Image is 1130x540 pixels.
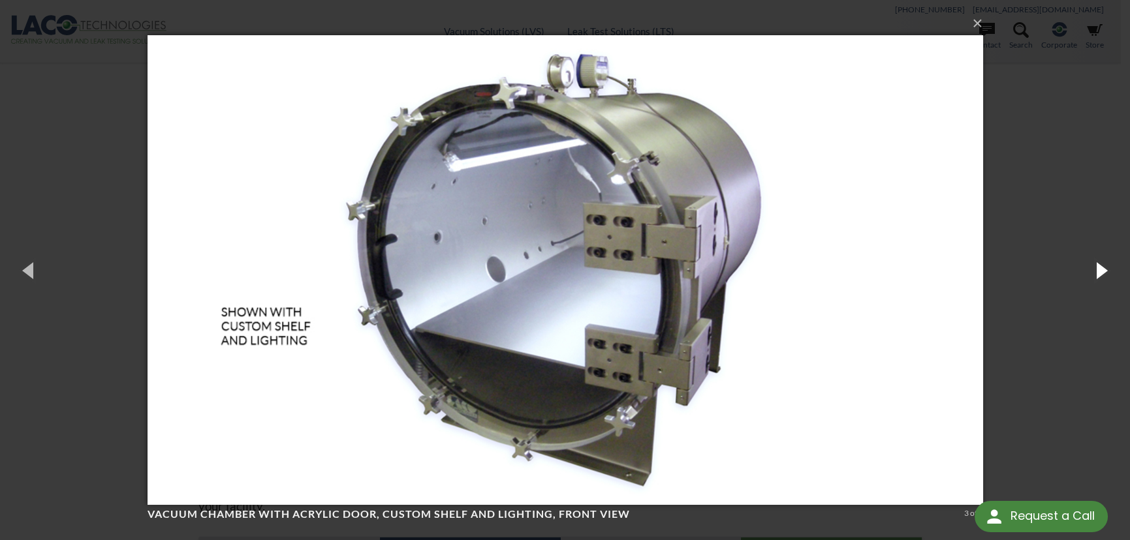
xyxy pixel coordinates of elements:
[1071,234,1130,306] button: Next (Right arrow key)
[975,501,1108,532] div: Request a Call
[148,9,983,531] img: Vacuum Chamber with acrylic door, custom shelf and lighting, front view
[964,507,983,519] div: 3 of 3
[148,507,960,521] h4: Vacuum Chamber with acrylic door, custom shelf and lighting, front view
[151,9,987,38] button: ×
[984,506,1005,527] img: round button
[1011,501,1095,531] div: Request a Call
